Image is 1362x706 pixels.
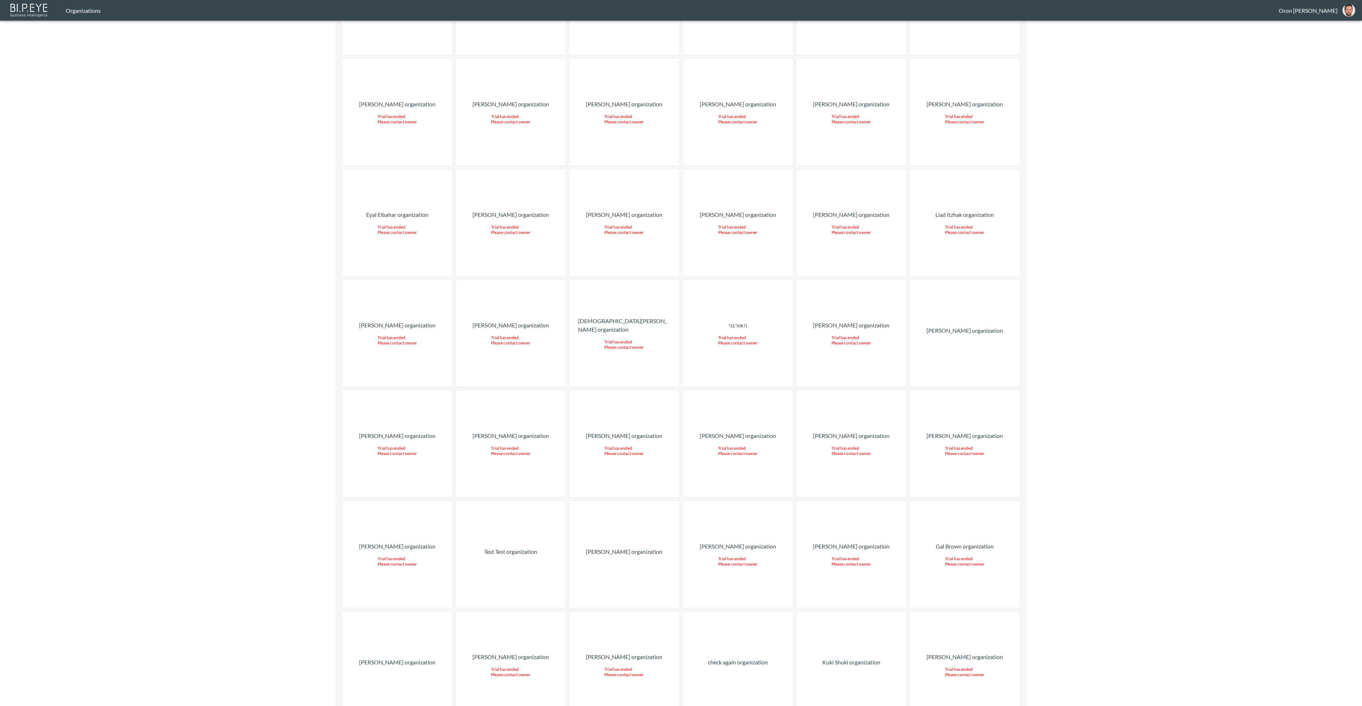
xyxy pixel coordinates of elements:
p: Kuki Shuki organization [822,658,880,667]
div: Trial has ended Please contact owner [832,556,871,567]
p: Gal Brown organization [936,542,994,551]
p: האורגני [729,321,747,330]
img: bipeye-logo [9,2,50,18]
p: [PERSON_NAME] organization [472,100,549,108]
p: [PERSON_NAME] organization [926,100,1003,108]
div: Trial has ended Please contact owner [604,114,644,124]
p: [PERSON_NAME] organization [813,321,890,330]
div: Trial has ended Please contact owner [604,224,644,235]
div: Trial has ended Please contact owner [945,114,984,124]
p: [PERSON_NAME] organization [813,432,890,440]
div: Trial has ended Please contact owner [378,114,417,124]
div: Trial has ended Please contact owner [491,224,530,235]
p: [PERSON_NAME] organization [813,100,890,108]
div: Trial has ended Please contact owner [718,445,758,456]
p: [PERSON_NAME] organization [359,542,436,551]
p: [PERSON_NAME] organization [586,547,662,556]
div: Trial has ended Please contact owner [832,445,871,456]
p: [PERSON_NAME] organization [813,542,890,551]
p: [PERSON_NAME] organization [472,210,549,219]
p: [PERSON_NAME] organization [700,100,776,108]
p: [PERSON_NAME] organization [926,326,1003,335]
div: Trial has ended Please contact owner [718,114,758,124]
div: Trial has ended Please contact owner [491,114,530,124]
div: Trial has ended Please contact owner [718,556,758,567]
p: [PERSON_NAME] organization [359,432,436,440]
div: Oron [PERSON_NAME] [1279,7,1337,14]
p: [PERSON_NAME] organization [586,653,662,661]
p: check again organization [708,658,768,667]
div: Trial has ended Please contact owner [604,445,644,456]
div: Trial has ended Please contact owner [718,224,758,235]
div: Trial has ended Please contact owner [945,224,984,235]
div: Trial has ended Please contact owner [604,339,644,350]
p: [PERSON_NAME] organization [700,542,776,551]
p: [PERSON_NAME] organization [359,658,436,667]
div: Trial has ended Please contact owner [945,445,984,456]
div: Trial has ended Please contact owner [718,335,758,346]
p: [PERSON_NAME] organization [472,321,549,330]
p: [PERSON_NAME] organization [700,432,776,440]
div: Trial has ended Please contact owner [832,114,871,124]
button: oron@bipeye.com [1337,2,1360,19]
p: [PERSON_NAME] organization [926,653,1003,661]
div: Trial has ended Please contact owner [378,445,417,456]
div: Trial has ended Please contact owner [604,667,644,677]
p: Eyal Elbahar organization [366,210,428,219]
div: Trial has ended Please contact owner [491,445,530,456]
div: Trial has ended Please contact owner [832,335,871,346]
div: Trial has ended Please contact owner [378,224,417,235]
p: [DEMOGRAPHIC_DATA][PERSON_NAME] organization [578,317,670,334]
div: Organizations [66,7,1279,14]
p: [PERSON_NAME] organization [813,210,890,219]
p: [PERSON_NAME] organization [926,432,1003,440]
p: [PERSON_NAME] organization [586,210,662,219]
p: Liad Itzhak organization [935,210,994,219]
div: Trial has ended Please contact owner [378,556,417,567]
p: [PERSON_NAME] organization [472,432,549,440]
div: Trial has ended Please contact owner [491,667,530,677]
div: Trial has ended Please contact owner [945,556,984,567]
p: [PERSON_NAME] organization [359,321,436,330]
p: [PERSON_NAME] organization [472,653,549,661]
p: [PERSON_NAME] organization [700,210,776,219]
p: [PERSON_NAME] organization [359,100,436,108]
div: Trial has ended Please contact owner [832,224,871,235]
div: Trial has ended Please contact owner [491,335,530,346]
p: [PERSON_NAME] organization [586,100,662,108]
img: f7df4f0b1e237398fe25aedd0497c453 [1342,4,1355,17]
p: [PERSON_NAME] organization [586,432,662,440]
div: Trial has ended Please contact owner [378,335,417,346]
div: Trial has ended Please contact owner [945,667,984,677]
p: Test Test organization [484,547,537,556]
